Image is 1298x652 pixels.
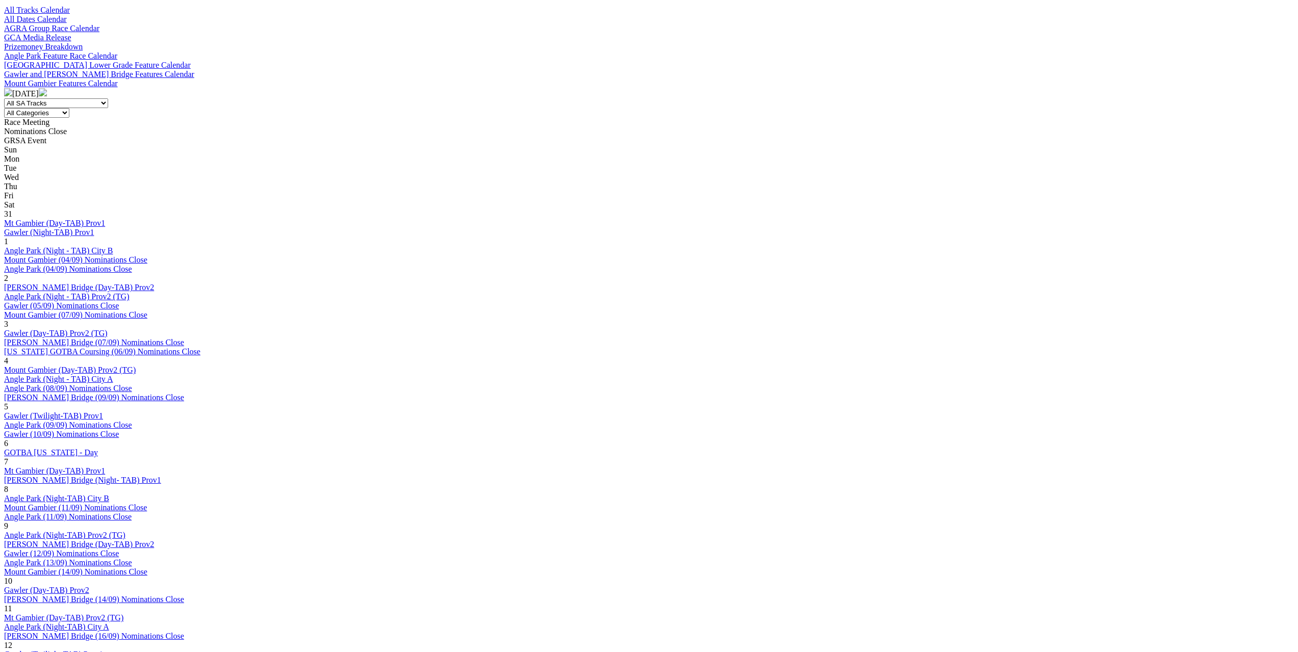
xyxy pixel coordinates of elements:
[4,485,8,493] span: 8
[4,641,12,649] span: 12
[4,237,8,246] span: 1
[4,521,8,530] span: 9
[4,191,1294,200] div: Fri
[4,228,94,237] a: Gawler (Night-TAB) Prov1
[4,613,123,622] a: Mt Gambier (Day-TAB) Prov2 (TG)
[4,347,200,356] a: [US_STATE] GOTBA Coursing (06/09) Nominations Close
[4,448,98,457] a: GOTBA [US_STATE] - Day
[4,320,8,328] span: 3
[4,329,108,337] a: Gawler (Day-TAB) Prov2 (TG)
[4,430,119,438] a: Gawler (10/09) Nominations Close
[4,558,132,567] a: Angle Park (13/09) Nominations Close
[4,604,12,613] span: 11
[4,476,161,484] a: [PERSON_NAME] Bridge (Night- TAB) Prov1
[4,338,184,347] a: [PERSON_NAME] Bridge (07/09) Nominations Close
[4,200,1294,210] div: Sat
[4,577,12,585] span: 10
[4,274,8,282] span: 2
[4,219,105,227] a: Mt Gambier (Day-TAB) Prov1
[4,154,1294,164] div: Mon
[4,512,132,521] a: Angle Park (11/09) Nominations Close
[4,33,71,42] a: GCA Media Release
[4,622,109,631] a: Angle Park (Night-TAB) City A
[4,310,147,319] a: Mount Gambier (07/09) Nominations Close
[4,494,109,503] a: Angle Park (Night-TAB) City B
[4,402,8,411] span: 5
[4,540,154,549] a: [PERSON_NAME] Bridge (Day-TAB) Prov2
[4,79,118,88] a: Mount Gambier Features Calendar
[4,255,147,264] a: Mount Gambier (04/09) Nominations Close
[4,88,12,96] img: chevron-left-pager-white.svg
[4,301,119,310] a: Gawler (05/09) Nominations Close
[4,61,191,69] a: [GEOGRAPHIC_DATA] Lower Grade Feature Calendar
[4,292,130,301] a: Angle Park (Night - TAB) Prov2 (TG)
[4,265,132,273] a: Angle Park (04/09) Nominations Close
[4,439,8,448] span: 6
[4,210,12,218] span: 31
[4,375,113,383] a: Angle Park (Night - TAB) City A
[4,88,1294,98] div: [DATE]
[4,586,89,594] a: Gawler (Day-TAB) Prov2
[4,51,117,60] a: Angle Park Feature Race Calendar
[4,15,67,23] a: All Dates Calendar
[4,6,70,14] a: All Tracks Calendar
[4,246,113,255] a: Angle Park (Night - TAB) City B
[4,70,194,79] a: Gawler and [PERSON_NAME] Bridge Features Calendar
[4,366,136,374] a: Mount Gambier (Day-TAB) Prov2 (TG)
[4,632,184,640] a: [PERSON_NAME] Bridge (16/09) Nominations Close
[4,531,125,539] a: Angle Park (Night-TAB) Prov2 (TG)
[4,549,119,558] a: Gawler (12/09) Nominations Close
[4,182,1294,191] div: Thu
[4,393,184,402] a: [PERSON_NAME] Bridge (09/09) Nominations Close
[4,356,8,365] span: 4
[4,164,1294,173] div: Tue
[4,173,1294,182] div: Wed
[4,118,1294,127] div: Race Meeting
[4,411,103,420] a: Gawler (Twilight-TAB) Prov1
[4,42,83,51] a: Prizemoney Breakdown
[4,136,1294,145] div: GRSA Event
[4,24,99,33] a: AGRA Group Race Calendar
[4,567,147,576] a: Mount Gambier (14/09) Nominations Close
[4,283,154,292] a: [PERSON_NAME] Bridge (Day-TAB) Prov2
[4,466,105,475] a: Mt Gambier (Day-TAB) Prov1
[4,503,147,512] a: Mount Gambier (11/09) Nominations Close
[4,457,8,466] span: 7
[4,127,1294,136] div: Nominations Close
[4,421,132,429] a: Angle Park (09/09) Nominations Close
[4,145,1294,154] div: Sun
[4,595,184,604] a: [PERSON_NAME] Bridge (14/09) Nominations Close
[39,88,47,96] img: chevron-right-pager-white.svg
[4,384,132,393] a: Angle Park (08/09) Nominations Close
